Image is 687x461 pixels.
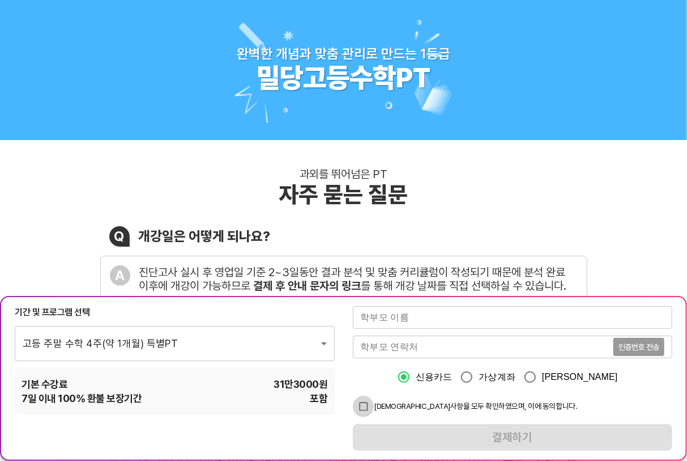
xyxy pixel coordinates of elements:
[22,391,142,405] span: 7 일 이내 100% 환불 보장기간
[139,228,271,244] div: 개강일은 어떻게 되나요?
[279,181,408,208] div: 자주 묻는 질문
[22,377,67,391] span: 기본 수강료
[353,306,673,329] input: 학부모 이름을 입력해주세요
[374,401,577,411] span: [DEMOGRAPHIC_DATA]사항을 모두 확인하였으며, 이에 동의합니다.
[542,370,618,384] span: [PERSON_NAME]
[15,325,335,361] div: 고등 주말 수학 4주(약 1개월) 특별PT
[416,370,453,384] span: 신용카드
[139,265,578,293] div: 진단고사 실시 후 영업일 기준 2~3일동안 결과 분석 및 맞춤 커리큘럼이 작성되기 때문에 분석 완료 이후에 개강이 가능하므로 를 통해 개강 날짜를 직접 선택하실 수 있습니다.
[257,62,430,95] div: 밀당고등수학PT
[353,336,613,358] input: 학부모 연락처를 입력해주세요
[310,391,327,405] span: 포함
[110,265,130,286] div: A
[254,279,361,293] b: 결제 후 안내 문자의 링크
[274,377,327,391] span: 31만3000 원
[109,226,130,247] div: Q
[479,370,515,384] span: 가상계좌
[300,167,387,181] div: 과외를 뛰어넘은 PT
[237,45,450,62] div: 완벽한 개념과 맞춤 관리로 만드는 1등급
[15,306,335,319] div: 기간 및 프로그램 선택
